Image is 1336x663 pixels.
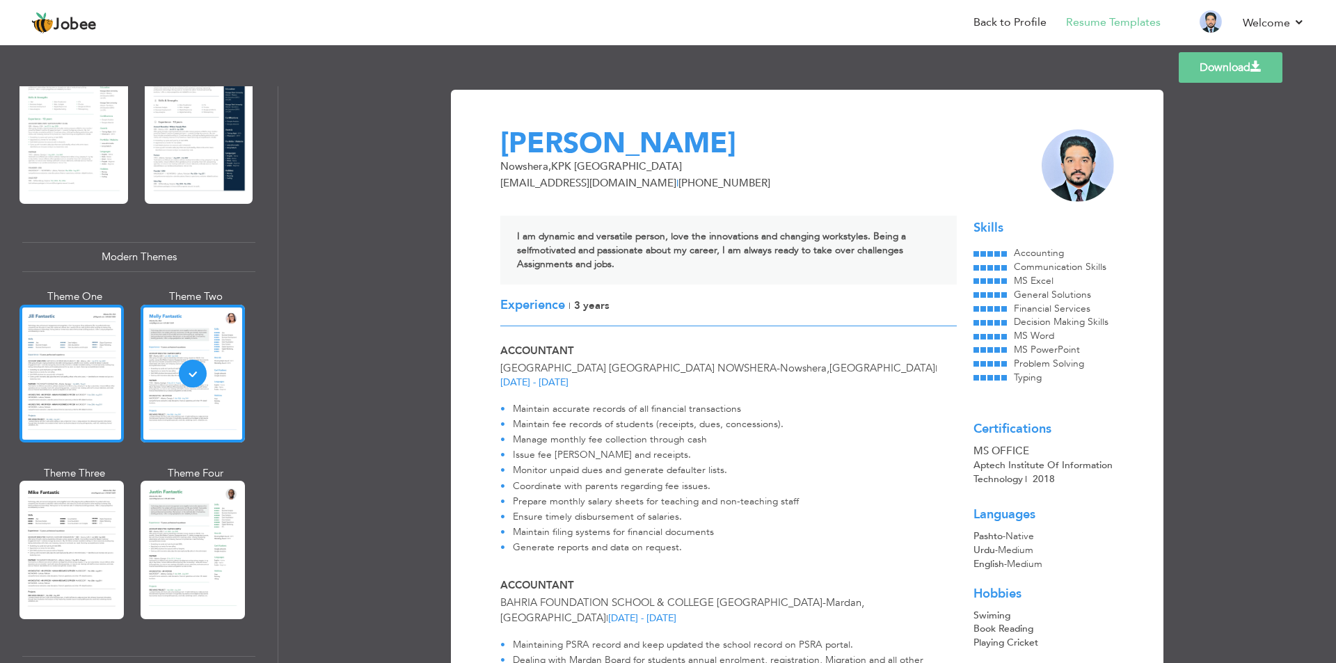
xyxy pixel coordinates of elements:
[1243,15,1305,31] a: Welcome
[827,361,829,375] span: ,
[1014,246,1064,259] span: Accounting
[500,578,574,592] span: Accountant
[1179,52,1282,83] a: Download
[822,596,826,609] span: -
[973,585,1114,603] div: Hobbies
[500,611,606,625] span: [GEOGRAPHIC_DATA]
[1014,288,1091,301] span: General Solutions
[1066,15,1161,31] a: Resume Templates
[1025,472,1055,486] span: | 2018
[500,417,799,432] li: Maintain fee records of students (receipts, dues, concessions).
[1014,274,1053,287] span: MS Excel
[935,362,937,375] span: |
[500,494,799,509] li: Prepare monthly salary sheets for teaching and non-teaching staff
[548,159,551,173] span: ,
[500,376,568,389] span: [DATE] - [DATE]
[574,298,610,312] span: 3 Years
[826,596,861,609] span: Mardan
[500,637,957,653] li: Maintaining PSRA record and keep updated the school record on PSRA portal.
[143,289,248,304] div: Theme Two
[1042,129,1114,202] img: +f8BfAnuVBpdNHoAAAAASUVORK5CYII=
[678,176,770,190] span: [PHONE_NUMBER]
[973,543,995,557] span: Urdu
[1014,357,1084,370] span: Problem Solving
[973,506,1114,524] div: Languages
[973,420,1051,438] span: Certifications
[606,612,608,625] span: |
[998,543,1033,557] span: Medium
[973,15,1047,31] a: Back to Profile
[143,466,248,481] div: Theme Four
[1014,302,1090,315] span: Financial Services
[31,12,54,34] img: jobee.io
[31,12,97,34] a: Jobee
[973,609,1114,623] div: Swiming
[54,17,97,33] span: Jobee
[500,509,799,525] li: Ensure timely disbursement of salaries.
[1014,343,1080,356] span: MS PowerPoint
[22,289,127,304] div: Theme One
[1007,557,1042,570] span: Medium
[500,540,799,555] li: Generate reports and data on request.
[1200,10,1222,33] img: Profile Img
[500,401,799,417] li: Maintain accurate records of all financial transactions
[500,361,777,375] span: [GEOGRAPHIC_DATA] [GEOGRAPHIC_DATA] Nowshera
[1003,531,1005,542] span: -
[1014,315,1108,328] span: Decision Making Skills
[995,545,998,556] span: -
[777,361,780,375] span: -
[973,557,1004,570] span: English
[1014,329,1054,342] span: MS Word
[500,596,822,609] span: Bahria Foundation School & College [GEOGRAPHIC_DATA]
[973,219,1114,237] div: Skills
[1014,371,1042,384] span: Typing
[500,525,799,540] li: Maintain filing systems for financial documents
[973,529,1003,543] span: Pashto
[608,612,676,625] span: [DATE] - [DATE]
[1005,529,1034,543] span: Native
[500,479,799,494] li: Coordinate with parents regarding fee issues.
[861,596,864,609] span: ,
[517,230,906,271] strong: I am dynamic and versatile person, love the innovations and changing workstyles. Being a selfmoti...
[829,361,935,375] span: [GEOGRAPHIC_DATA]
[500,176,676,190] span: [EMAIL_ADDRESS][DOMAIN_NAME]
[500,432,799,447] li: Manage monthly fee collection through cash
[500,447,799,463] li: Issue fee [PERSON_NAME] and receipts.
[973,444,1029,458] span: MS OFFICE
[500,344,574,358] span: Accountant
[568,299,571,312] span: |
[973,458,1113,486] span: Aptech Institute Of Information Technology
[492,129,1017,158] div: [PERSON_NAME]
[500,159,682,173] span: Nowshera KPK [GEOGRAPHIC_DATA]
[973,622,1114,636] div: Book Reading
[500,296,565,314] span: Experience
[500,463,799,478] li: Monitor unpaid dues and generate defaulter lists.
[780,361,827,375] span: Nowshera
[1014,260,1106,273] span: Communication Skills
[22,242,255,272] div: Modern Themes
[1004,559,1007,570] span: -
[676,176,678,190] span: |
[22,466,127,481] div: Theme Three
